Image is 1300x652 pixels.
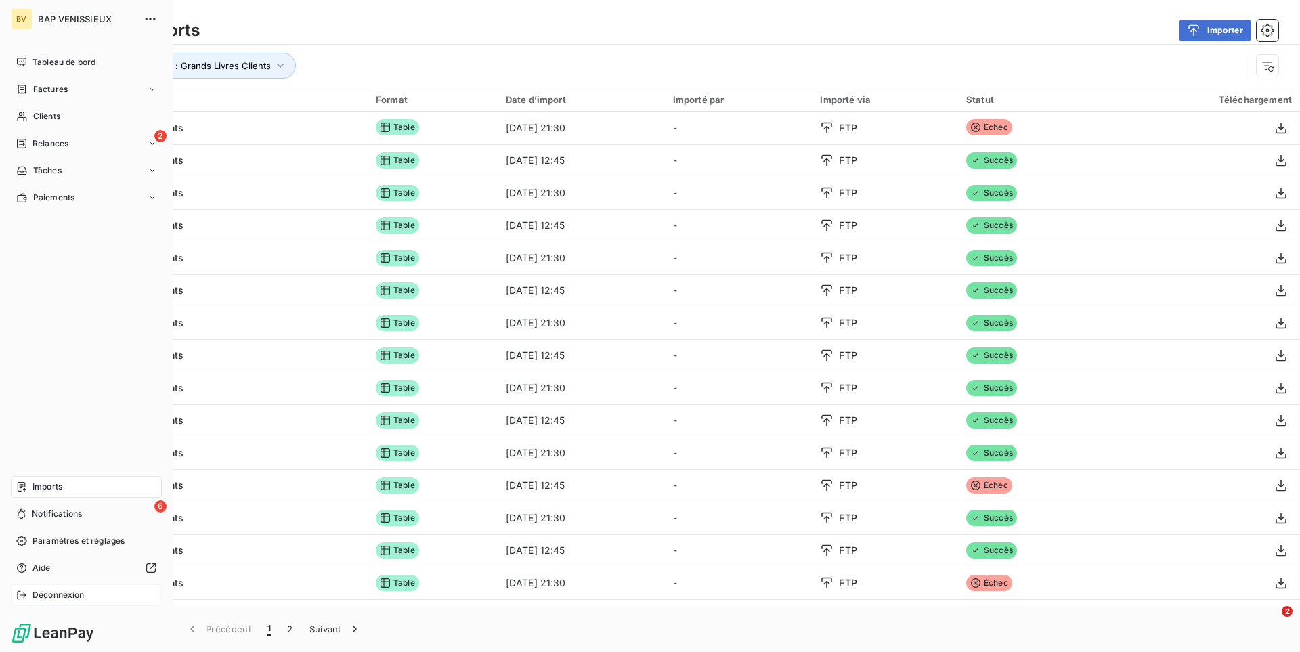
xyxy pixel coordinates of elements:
[966,250,1017,266] span: Succès
[839,121,857,135] span: FTP
[498,209,665,242] td: [DATE] 12:45
[966,575,1012,591] span: Échec
[839,284,857,297] span: FTP
[1179,20,1251,41] button: Importer
[376,542,419,559] span: Table
[32,562,51,574] span: Aide
[966,542,1017,559] span: Succès
[506,94,657,105] div: Date d’import
[33,110,60,123] span: Clients
[11,8,32,30] div: BV
[376,445,419,461] span: Table
[376,315,419,331] span: Table
[65,93,360,106] div: Import
[966,445,1017,461] span: Succès
[665,242,812,274] td: -
[154,500,167,513] span: 6
[116,60,271,71] span: Type d’import : Grands Livres Clients
[376,347,419,364] span: Table
[839,219,857,232] span: FTP
[665,567,812,599] td: -
[665,404,812,437] td: -
[498,534,665,567] td: [DATE] 12:45
[665,437,812,469] td: -
[839,186,857,200] span: FTP
[376,282,419,299] span: Table
[966,185,1017,201] span: Succès
[665,502,812,534] td: -
[665,112,812,144] td: -
[665,144,812,177] td: -
[32,508,82,520] span: Notifications
[38,14,135,24] span: BAP VENISSIEUX
[966,282,1017,299] span: Succès
[498,112,665,144] td: [DATE] 21:30
[966,347,1017,364] span: Succès
[839,414,857,427] span: FTP
[376,412,419,429] span: Table
[839,479,857,492] span: FTP
[665,339,812,372] td: -
[665,177,812,209] td: -
[33,165,62,177] span: Tâches
[267,622,271,636] span: 1
[301,615,370,643] button: Suivant
[259,615,279,643] button: 1
[32,535,125,547] span: Paramètres et réglages
[839,154,857,167] span: FTP
[33,192,74,204] span: Paiements
[966,380,1017,396] span: Succès
[665,307,812,339] td: -
[966,119,1012,135] span: Échec
[376,510,419,526] span: Table
[839,349,857,362] span: FTP
[376,185,419,201] span: Table
[376,119,419,135] span: Table
[498,307,665,339] td: [DATE] 21:30
[966,510,1017,526] span: Succès
[839,316,857,330] span: FTP
[1254,606,1286,638] iframe: Intercom live chat
[498,502,665,534] td: [DATE] 21:30
[966,477,1012,494] span: Échec
[11,622,95,644] img: Logo LeanPay
[665,274,812,307] td: -
[966,94,1096,105] div: Statut
[673,94,804,105] div: Importé par
[498,567,665,599] td: [DATE] 21:30
[376,152,419,169] span: Table
[376,94,490,105] div: Format
[665,469,812,502] td: -
[498,177,665,209] td: [DATE] 21:30
[839,251,857,265] span: FTP
[498,599,665,632] td: [DATE] 12:45
[32,589,85,601] span: Déconnexion
[498,339,665,372] td: [DATE] 12:45
[32,137,68,150] span: Relances
[96,53,296,79] button: Type d’import : Grands Livres Clients
[665,534,812,567] td: -
[966,152,1017,169] span: Succès
[665,372,812,404] td: -
[376,217,419,234] span: Table
[966,217,1017,234] span: Succès
[839,446,857,460] span: FTP
[376,250,419,266] span: Table
[32,56,95,68] span: Tableau de bord
[839,511,857,525] span: FTP
[33,83,68,95] span: Factures
[376,575,419,591] span: Table
[498,469,665,502] td: [DATE] 12:45
[498,274,665,307] td: [DATE] 12:45
[498,372,665,404] td: [DATE] 21:30
[839,544,857,557] span: FTP
[279,615,301,643] button: 2
[498,404,665,437] td: [DATE] 12:45
[966,315,1017,331] span: Succès
[32,481,62,493] span: Imports
[839,576,857,590] span: FTP
[498,437,665,469] td: [DATE] 21:30
[665,209,812,242] td: -
[1282,606,1293,617] span: 2
[498,144,665,177] td: [DATE] 12:45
